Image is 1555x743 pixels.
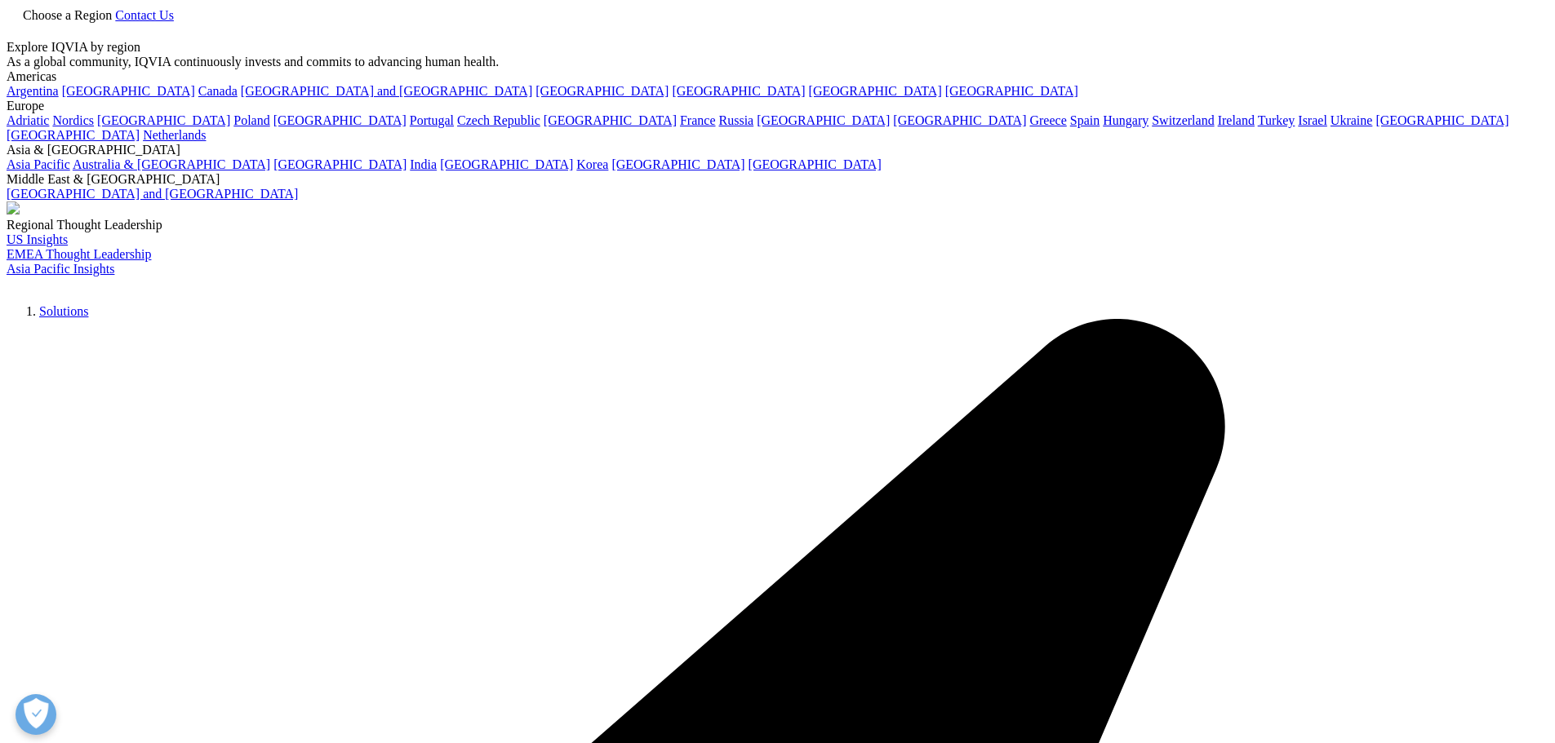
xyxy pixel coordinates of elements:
a: [GEOGRAPHIC_DATA] [62,84,195,98]
a: Israel [1298,113,1327,127]
a: Canada [198,84,238,98]
a: Switzerland [1152,113,1214,127]
a: Portugal [410,113,454,127]
a: [GEOGRAPHIC_DATA] [1375,113,1508,127]
a: India [410,157,437,171]
a: Adriatic [7,113,49,127]
a: [GEOGRAPHIC_DATA] [893,113,1026,127]
a: Korea [576,157,608,171]
a: Poland [233,113,269,127]
a: Asia Pacific Insights [7,262,114,276]
div: Explore IQVIA by region [7,40,1548,55]
a: [GEOGRAPHIC_DATA] [757,113,890,127]
div: Regional Thought Leadership [7,218,1548,232]
img: 2093_analyzing-data-using-big-screen-display-and-laptop.png [7,201,20,214]
a: Hungary [1103,113,1148,127]
a: [GEOGRAPHIC_DATA] [273,157,407,171]
a: [GEOGRAPHIC_DATA] [672,84,805,98]
a: [GEOGRAPHIC_DATA] [535,84,669,98]
button: Open Preferences [16,694,56,735]
a: Czech Republic [457,113,540,127]
a: Argentina [7,84,59,98]
a: [GEOGRAPHIC_DATA] [611,157,744,171]
a: Turkey [1258,113,1295,127]
a: Netherlands [143,128,206,142]
a: Contact Us [115,8,174,22]
a: [GEOGRAPHIC_DATA] [544,113,677,127]
a: [GEOGRAPHIC_DATA] [945,84,1078,98]
a: [GEOGRAPHIC_DATA] [7,128,140,142]
a: Greece [1029,113,1066,127]
a: [GEOGRAPHIC_DATA] [97,113,230,127]
a: Ireland [1218,113,1255,127]
a: France [680,113,716,127]
a: [GEOGRAPHIC_DATA] and [GEOGRAPHIC_DATA] [7,187,298,201]
a: Ukraine [1331,113,1373,127]
a: [GEOGRAPHIC_DATA] [749,157,882,171]
div: Americas [7,69,1548,84]
a: [GEOGRAPHIC_DATA] and [GEOGRAPHIC_DATA] [241,84,532,98]
a: Solutions [39,304,88,318]
a: EMEA Thought Leadership [7,247,151,261]
a: [GEOGRAPHIC_DATA] [809,84,942,98]
a: [GEOGRAPHIC_DATA] [440,157,573,171]
div: Europe [7,99,1548,113]
div: Asia & [GEOGRAPHIC_DATA] [7,143,1548,157]
a: [GEOGRAPHIC_DATA] [273,113,407,127]
a: Australia & [GEOGRAPHIC_DATA] [73,157,270,171]
div: Middle East & [GEOGRAPHIC_DATA] [7,172,1548,187]
a: US Insights [7,232,68,246]
div: As a global community, IQVIA continuously invests and commits to advancing human health. [7,55,1548,69]
span: Choose a Region [23,8,112,22]
a: Spain [1070,113,1100,127]
a: Russia [719,113,754,127]
a: Asia Pacific [7,157,70,171]
a: Nordics [52,113,94,127]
